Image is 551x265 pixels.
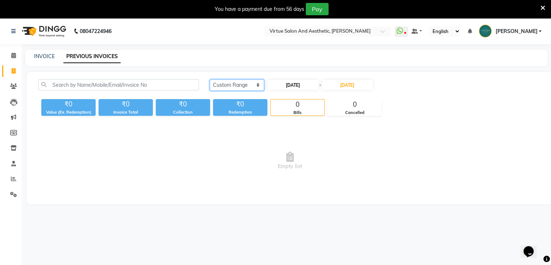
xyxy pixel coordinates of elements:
img: logo [18,21,68,41]
input: Search by Name/Mobile/Email/Invoice No [38,79,199,90]
img: Suresh Babu [479,25,492,37]
div: Value (Ex. Redemption) [41,109,96,115]
span: [PERSON_NAME] [495,28,537,35]
b: 08047224946 [80,21,112,41]
a: PREVIOUS INVOICES [63,50,121,63]
a: INVOICE [34,53,55,60]
button: Pay [306,3,329,15]
div: ₹0 [213,99,267,109]
div: 0 [271,99,324,110]
div: 0 [328,99,381,110]
div: Redemption [213,109,267,115]
div: You have a payment due from 56 days [215,5,304,13]
div: ₹0 [156,99,210,109]
iframe: chat widget [521,236,544,258]
div: Cancelled [328,110,381,116]
div: Collection [156,109,210,115]
span: Empty list [38,125,541,197]
div: ₹0 [99,99,153,109]
input: End Date [322,80,373,90]
div: Bills [271,110,324,116]
div: ₹0 [41,99,96,109]
div: Invoice Total [99,109,153,115]
span: - [319,81,321,89]
input: Start Date [268,80,318,90]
